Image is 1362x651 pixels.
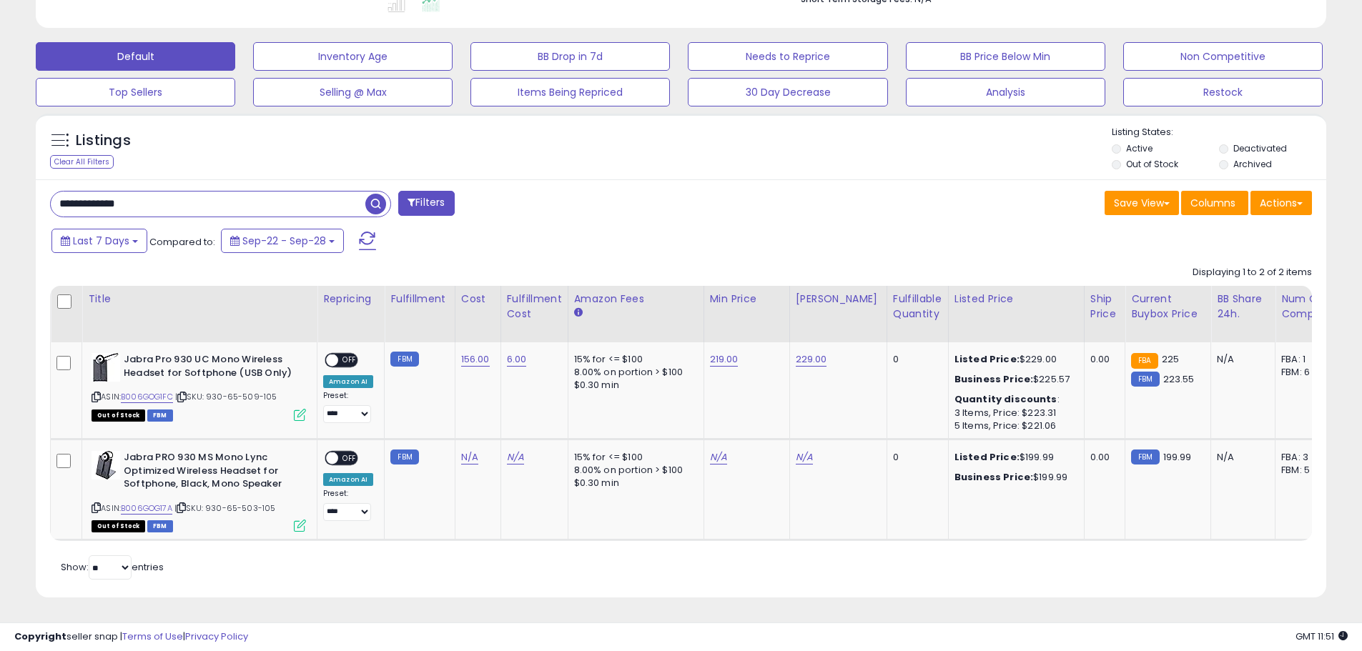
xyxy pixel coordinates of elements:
div: Listed Price [954,292,1078,307]
div: $0.30 min [574,477,693,490]
span: OFF [338,452,361,464]
div: Cost [461,292,495,307]
p: Listing States: [1112,126,1326,139]
b: Jabra Pro 930 UC Mono Wireless Headset for Softphone (USB Only) [124,353,297,383]
a: N/A [796,450,813,464]
small: Amazon Fees. [574,307,583,319]
div: : [954,393,1073,406]
a: N/A [461,450,478,464]
span: Columns [1190,196,1235,210]
div: $199.99 [954,471,1073,484]
img: 41ZMM0tGPiL._SL40_.jpg [92,353,120,382]
label: Archived [1233,158,1272,170]
div: Clear All Filters [50,155,114,169]
button: Last 7 Days [51,229,147,253]
small: FBM [1131,449,1159,464]
div: Fulfillment Cost [507,292,562,322]
span: | SKU: 930-65-509-105 [175,391,277,402]
div: FBA: 1 [1281,353,1328,366]
div: FBA: 3 [1281,451,1328,464]
small: FBM [1131,372,1159,387]
a: Terms of Use [122,630,183,643]
div: 8.00% on portion > $100 [574,366,693,379]
div: [PERSON_NAME] [796,292,881,307]
button: Items Being Repriced [470,78,670,106]
span: | SKU: 930-65-503-105 [174,502,276,514]
a: B006GOG1FC [121,391,173,403]
div: Ship Price [1090,292,1119,322]
div: Current Buybox Price [1131,292,1205,322]
button: Top Sellers [36,78,235,106]
div: 0 [893,451,937,464]
small: FBM [390,449,418,464]
button: Non Competitive [1123,42,1323,71]
a: N/A [507,450,524,464]
div: Displaying 1 to 2 of 2 items [1193,266,1312,279]
div: Amazon Fees [574,292,698,307]
div: Repricing [323,292,378,307]
div: 15% for <= $100 [574,353,693,366]
div: Num of Comp. [1281,292,1333,322]
a: 219.00 [710,352,739,367]
div: BB Share 24h. [1217,292,1269,322]
label: Deactivated [1233,142,1287,154]
button: BB Drop in 7d [470,42,670,71]
div: Fulfillable Quantity [893,292,942,322]
div: Amazon AI [323,473,373,486]
span: 223.55 [1163,372,1195,386]
div: N/A [1217,451,1264,464]
div: Amazon AI [323,375,373,388]
button: Inventory Age [253,42,453,71]
div: 8.00% on portion > $100 [574,464,693,477]
a: B006GOG17A [121,502,172,515]
button: Columns [1181,191,1248,215]
b: Jabra PRO 930 MS Mono Lync Optimized Wireless Headset for Softphone, Black, Mono Speaker [124,451,297,495]
h5: Listings [76,131,131,151]
a: N/A [710,450,727,464]
a: 156.00 [461,352,490,367]
b: Business Price: [954,470,1033,484]
small: FBM [390,352,418,367]
button: Save View [1105,191,1179,215]
div: 0.00 [1090,451,1114,464]
div: $199.99 [954,451,1073,464]
span: Last 7 Days [73,234,129,248]
b: Quantity discounts [954,392,1057,406]
a: Privacy Policy [185,630,248,643]
span: All listings that are currently out of stock and unavailable for purchase on Amazon [92,520,145,532]
span: Show: entries [61,560,164,574]
button: Default [36,42,235,71]
div: 0 [893,353,937,366]
button: Restock [1123,78,1323,106]
span: 2025-10-6 11:51 GMT [1296,630,1348,643]
div: FBM: 5 [1281,464,1328,477]
div: 3 Items, Price: $223.31 [954,407,1073,419]
a: 229.00 [796,352,827,367]
span: Compared to: [149,235,215,249]
div: 0.00 [1090,353,1114,366]
b: Business Price: [954,372,1033,386]
div: 15% for <= $100 [574,451,693,464]
div: $225.57 [954,373,1073,386]
div: FBM: 6 [1281,366,1328,379]
b: Listed Price: [954,450,1020,464]
button: BB Price Below Min [906,42,1105,71]
div: N/A [1217,353,1264,366]
div: seller snap | | [14,630,248,644]
img: 41jZCkCNSHL._SL40_.jpg [92,451,120,479]
div: Preset: [323,489,373,521]
label: Out of Stock [1126,158,1178,170]
span: OFF [338,354,361,367]
button: Needs to Reprice [688,42,887,71]
div: Preset: [323,391,373,423]
span: All listings that are currently out of stock and unavailable for purchase on Amazon [92,409,145,422]
b: Listed Price: [954,352,1020,366]
span: Sep-22 - Sep-28 [242,234,326,248]
button: Filters [398,191,454,216]
span: FBM [147,409,173,422]
div: $229.00 [954,353,1073,366]
a: 6.00 [507,352,527,367]
div: Min Price [710,292,784,307]
span: 199.99 [1163,450,1192,464]
button: Actions [1250,191,1312,215]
